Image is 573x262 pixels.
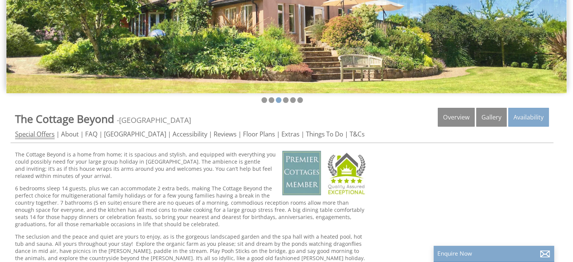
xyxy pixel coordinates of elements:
[214,130,237,138] a: Reviews
[15,185,368,228] p: 6 bedrooms sleep 14 guests, plus we can accommodate 2 extra beds, making The Cottage Beyond the p...
[437,250,550,257] p: Enquire Now
[15,151,368,179] p: The Cottage Beyond is a home from home; it is spacious and stylish, and equipped with everything ...
[306,130,343,138] a: Things To Do
[438,108,475,127] a: Overview
[476,108,507,127] a: Gallery
[85,130,98,138] a: FAQ
[15,112,114,126] span: The Cottage Beyond
[324,151,368,195] img: Sleeps12.com - Quality Assured - 5 Star Exceptional Award
[173,130,207,138] a: Accessibility
[15,112,117,126] a: The Cottage Beyond
[282,151,321,195] img: Premier Cottages - Premier Cottages Member
[281,130,299,138] a: Extras
[243,130,275,138] a: Floor Plans
[119,115,191,125] a: [GEOGRAPHIC_DATA]
[61,130,79,138] a: About
[104,130,166,138] a: [GEOGRAPHIC_DATA]
[508,108,549,127] a: Availability
[350,130,365,138] a: T&Cs
[15,130,55,139] a: Special Offers
[117,115,191,125] span: -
